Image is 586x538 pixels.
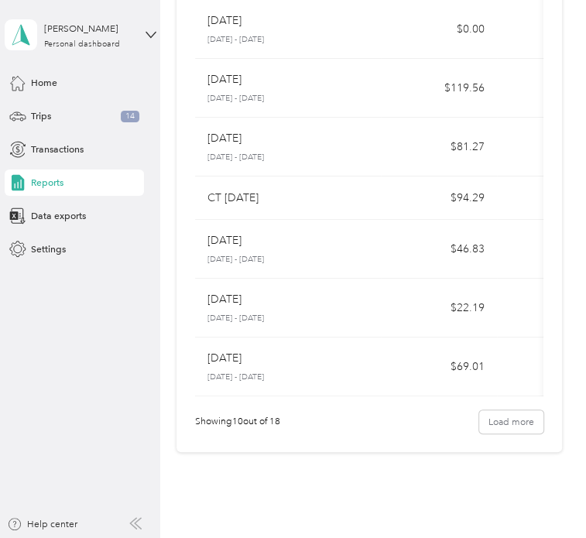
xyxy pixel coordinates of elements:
td: $119.56 [381,59,497,118]
td: $69.01 [381,338,497,396]
p: [DATE] [207,71,242,88]
button: Help center [7,517,77,531]
span: Trips [31,109,51,123]
span: Data exports [31,209,86,223]
p: [DATE] [207,232,242,249]
iframe: Everlance-gr Chat Button Frame [499,451,586,538]
p: [DATE] [207,12,242,29]
span: Home [31,76,57,90]
p: [DATE] - [DATE] [207,313,368,324]
p: CT [DATE] [207,190,259,207]
p: [DATE] [207,291,242,308]
span: Reports [31,176,63,190]
p: [DATE] - [DATE] [207,93,368,105]
p: [DATE] - [DATE] [207,34,368,46]
p: [DATE] - [DATE] [207,372,368,383]
span: Transactions [31,142,84,156]
span: Settings [31,242,66,256]
td: $22.19 [381,279,497,338]
p: [DATE] - [DATE] [207,152,368,163]
p: [DATE] - [DATE] [207,254,368,266]
td: $94.29 [381,176,497,220]
td: $46.83 [381,220,497,279]
td: $81.27 [381,118,497,176]
div: [PERSON_NAME] [44,22,141,36]
div: Personal dashboard [44,40,120,49]
p: [DATE] [207,350,242,367]
p: [DATE] [207,130,242,147]
span: 14 [121,111,139,122]
div: Showing 10 out of 18 [195,415,280,429]
button: Load more [479,410,543,433]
